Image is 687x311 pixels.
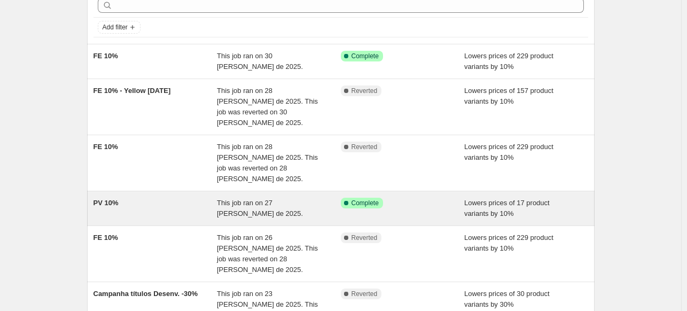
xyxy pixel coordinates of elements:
[93,143,118,151] span: FE 10%
[93,290,198,298] span: Campanha títulos Desenv. -30%
[217,234,318,274] span: This job ran on 26 [PERSON_NAME] de 2025. This job was reverted on 28 [PERSON_NAME] de 2025.
[98,21,140,34] button: Add filter
[217,52,303,71] span: This job ran on 30 [PERSON_NAME] de 2025.
[352,234,378,242] span: Reverted
[93,52,118,60] span: FE 10%
[352,87,378,95] span: Reverted
[464,52,553,71] span: Lowers prices of 229 product variants by 10%
[464,290,550,308] span: Lowers prices of 30 product variants by 30%
[103,23,128,32] span: Add filter
[464,143,553,161] span: Lowers prices of 229 product variants by 10%
[352,290,378,298] span: Reverted
[217,143,318,183] span: This job ran on 28 [PERSON_NAME] de 2025. This job was reverted on 28 [PERSON_NAME] de 2025.
[464,234,553,252] span: Lowers prices of 229 product variants by 10%
[93,199,119,207] span: PV 10%
[217,87,318,127] span: This job ran on 28 [PERSON_NAME] de 2025. This job was reverted on 30 [PERSON_NAME] de 2025.
[217,199,303,217] span: This job ran on 27 [PERSON_NAME] de 2025.
[93,234,118,242] span: FE 10%
[464,199,550,217] span: Lowers prices of 17 product variants by 10%
[93,87,171,95] span: FE 10% - Yellow [DATE]
[352,199,379,207] span: Complete
[464,87,553,105] span: Lowers prices of 157 product variants by 10%
[352,52,379,60] span: Complete
[352,143,378,151] span: Reverted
